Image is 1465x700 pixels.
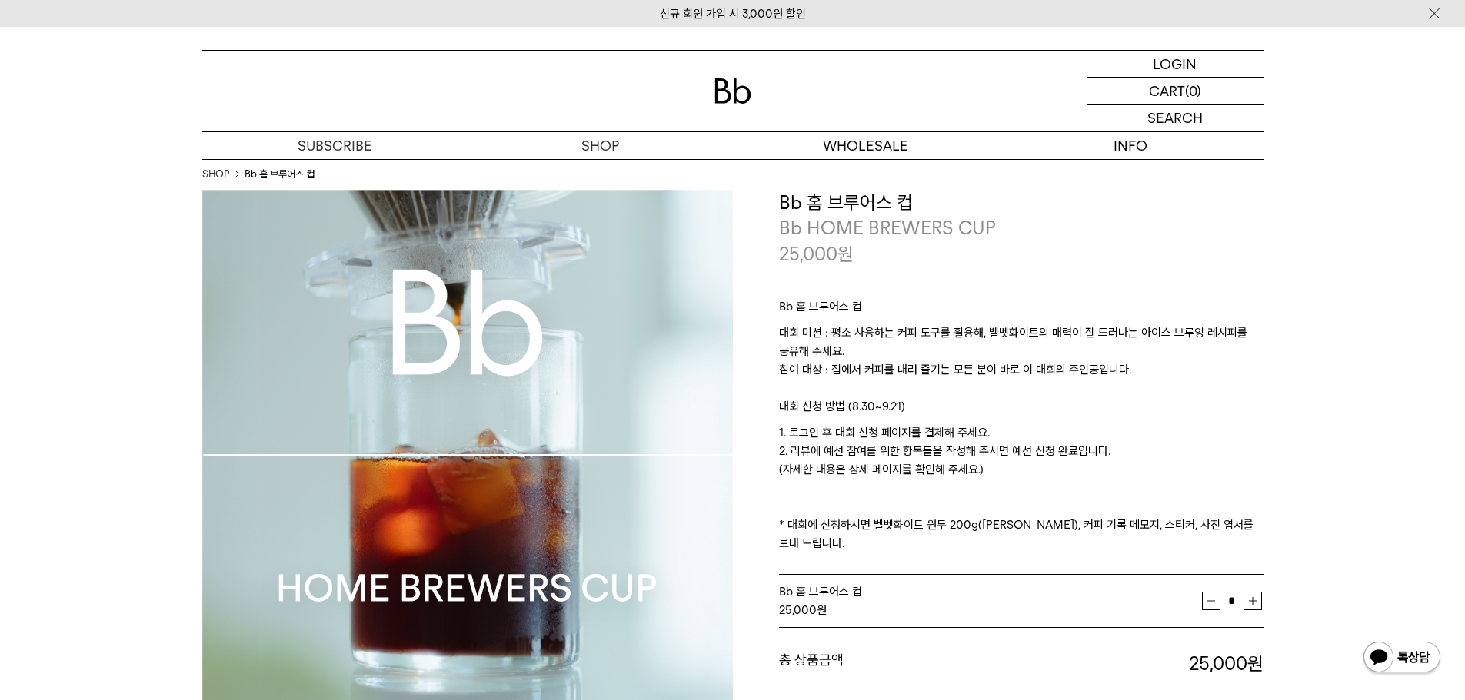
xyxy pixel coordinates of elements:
[714,78,751,104] img: 로고
[779,323,1264,397] p: 대회 미션 : 평소 사용하는 커피 도구를 활용해, 벨벳화이트의 매력이 잘 드러나는 아이스 브루잉 레시피를 공유해 주세요. 참여 대상 : 집에서 커피를 내려 즐기는 모든 분이 ...
[779,423,1264,552] p: 1. 로그인 후 대회 신청 페이지를 결제해 주세요. 2. 리뷰에 예선 참여를 위한 항목들을 작성해 주시면 예선 신청 완료입니다. (자세한 내용은 상세 페이지를 확인해 주세요....
[779,397,1264,423] p: 대회 신청 방법 (8.30~9.21)
[779,585,862,599] span: Bb 홈 브루어스 컵
[1189,652,1264,675] strong: 25,000
[779,297,1264,323] p: Bb 홈 브루어스 컵
[1149,78,1185,104] p: CART
[245,167,315,182] li: Bb 홈 브루어스 컵
[779,190,1264,216] h3: Bb 홈 브루어스 컵
[1244,592,1262,610] button: 증가
[998,132,1264,159] p: INFO
[202,167,229,182] a: SHOP
[1147,105,1203,131] p: SEARCH
[1202,592,1220,610] button: 감소
[660,7,806,21] a: 신규 회원 가입 시 3,000원 할인
[733,132,998,159] p: WHOLESALE
[1185,78,1201,104] p: (0)
[1362,640,1442,677] img: 카카오톡 채널 1:1 채팅 버튼
[468,132,733,159] a: SHOP
[1087,78,1264,105] a: CART (0)
[1153,51,1197,77] p: LOGIN
[779,215,1264,241] p: Bb HOME BREWERS CUP
[779,603,817,617] strong: 25,000
[202,132,468,159] a: SUBSCRIBE
[1247,652,1264,675] b: 원
[1087,51,1264,78] a: LOGIN
[837,243,854,265] span: 원
[779,241,854,267] p: 25,000
[779,601,1202,619] div: 원
[779,651,1021,677] dt: 총 상품금액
